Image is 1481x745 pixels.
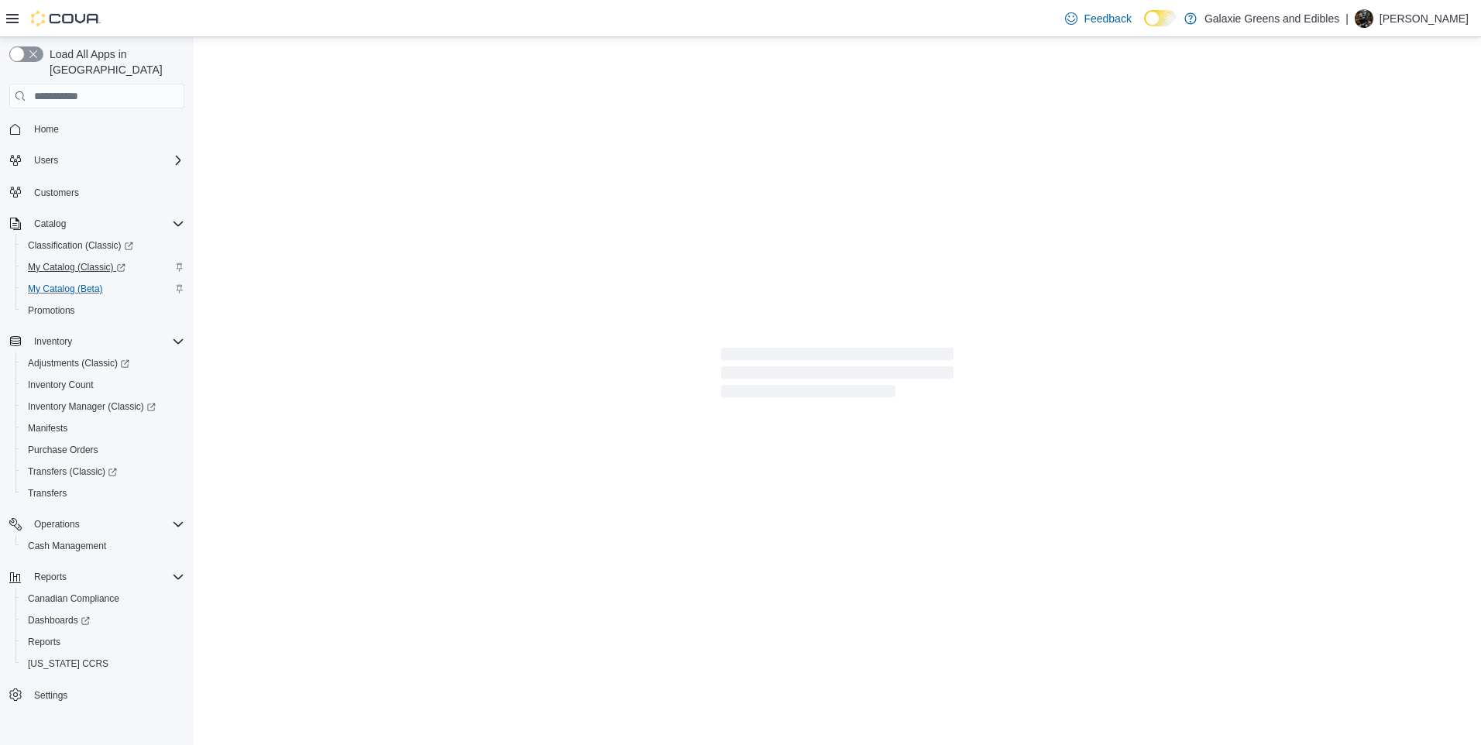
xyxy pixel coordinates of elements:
button: Operations [28,515,86,534]
span: Adjustments (Classic) [28,357,129,369]
span: Promotions [28,304,75,317]
span: Dashboards [28,614,90,627]
span: Dark Mode [1144,26,1145,27]
span: Catalog [34,218,66,230]
span: Feedback [1084,11,1131,26]
span: Transfers [28,487,67,500]
p: Galaxie Greens and Edibles [1204,9,1339,28]
span: Reports [34,571,67,583]
a: Dashboards [22,611,96,630]
span: Transfers [22,484,184,503]
a: Home [28,120,65,139]
a: Settings [28,686,74,705]
a: My Catalog (Classic) [22,258,132,276]
span: Purchase Orders [22,441,184,459]
a: Canadian Compliance [22,589,125,608]
button: Inventory [28,332,78,351]
a: Adjustments (Classic) [15,352,191,374]
span: Reports [22,633,184,651]
a: Classification (Classic) [22,236,139,255]
p: | [1345,9,1349,28]
span: Operations [34,518,80,530]
span: My Catalog (Classic) [28,261,125,273]
a: Inventory Count [22,376,100,394]
button: Cash Management [15,535,191,557]
span: Loading [721,351,954,400]
span: Load All Apps in [GEOGRAPHIC_DATA] [43,46,184,77]
button: Manifests [15,417,191,439]
a: My Catalog (Classic) [15,256,191,278]
span: Inventory Manager (Classic) [28,400,156,413]
p: [PERSON_NAME] [1380,9,1469,28]
button: Inventory Count [15,374,191,396]
span: Inventory [28,332,184,351]
span: My Catalog (Beta) [28,283,103,295]
button: Reports [28,568,73,586]
a: Manifests [22,419,74,438]
span: My Catalog (Beta) [22,280,184,298]
span: Users [34,154,58,167]
a: Transfers (Classic) [22,462,123,481]
button: Users [28,151,64,170]
button: Catalog [28,215,72,233]
span: Washington CCRS [22,654,184,673]
button: Operations [3,513,191,535]
span: Settings [28,685,184,705]
button: Users [3,149,191,171]
a: Feedback [1059,3,1137,34]
button: Promotions [15,300,191,321]
span: Home [34,123,59,136]
a: Promotions [22,301,81,320]
span: Adjustments (Classic) [22,354,184,372]
span: Home [28,119,184,139]
a: Reports [22,633,67,651]
span: Transfers (Classic) [22,462,184,481]
span: Reports [28,568,184,586]
a: My Catalog (Beta) [22,280,109,298]
span: Cash Management [28,540,106,552]
span: Manifests [28,422,67,434]
span: Customers [28,182,184,201]
span: Purchase Orders [28,444,98,456]
a: [US_STATE] CCRS [22,654,115,673]
span: Transfers (Classic) [28,465,117,478]
button: Settings [3,684,191,706]
span: Catalog [28,215,184,233]
span: Customers [34,187,79,199]
a: Customers [28,184,85,202]
span: Classification (Classic) [22,236,184,255]
span: Inventory Manager (Classic) [22,397,184,416]
span: Promotions [22,301,184,320]
a: Transfers (Classic) [15,461,191,482]
span: My Catalog (Classic) [22,258,184,276]
button: Reports [15,631,191,653]
span: Canadian Compliance [22,589,184,608]
span: Reports [28,636,60,648]
img: Cova [31,11,101,26]
span: Canadian Compliance [28,592,119,605]
input: Dark Mode [1144,10,1177,26]
span: Manifests [22,419,184,438]
a: Inventory Manager (Classic) [22,397,162,416]
button: [US_STATE] CCRS [15,653,191,675]
span: Settings [34,689,67,702]
a: Cash Management [22,537,112,555]
span: [US_STATE] CCRS [28,657,108,670]
button: My Catalog (Beta) [15,278,191,300]
button: Reports [3,566,191,588]
a: Classification (Classic) [15,235,191,256]
span: Inventory [34,335,72,348]
button: Transfers [15,482,191,504]
button: Inventory [3,331,191,352]
span: Operations [28,515,184,534]
button: Customers [3,180,191,203]
button: Purchase Orders [15,439,191,461]
button: Canadian Compliance [15,588,191,609]
button: Home [3,118,191,140]
a: Adjustments (Classic) [22,354,136,372]
button: Catalog [3,213,191,235]
a: Purchase Orders [22,441,105,459]
span: Users [28,151,184,170]
span: Classification (Classic) [28,239,133,252]
span: Inventory Count [22,376,184,394]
